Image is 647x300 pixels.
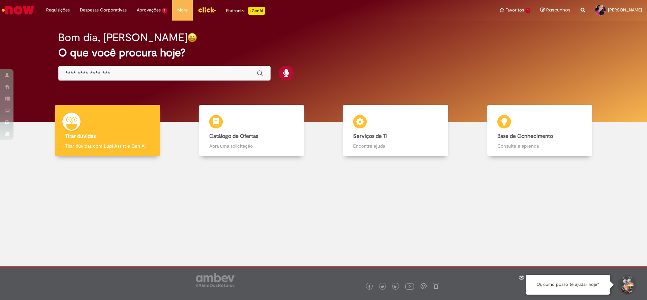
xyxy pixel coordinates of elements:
img: logo_footer_youtube.png [405,282,414,291]
div: Oi, como posso te ajudar hoje? [526,275,610,295]
span: Favoritos [505,7,524,13]
b: Base de Conhecimento [497,133,553,140]
p: Encontre ajuda [353,143,438,149]
img: logo_footer_linkedin.png [394,285,398,289]
span: More [177,7,188,13]
img: logo_footer_facebook.png [368,285,371,289]
span: [PERSON_NAME] [608,7,642,13]
h2: Bom dia, [PERSON_NAME] [58,32,187,43]
button: Iniciar Conversa de Suporte [617,275,637,295]
img: logo_footer_twitter.png [381,285,384,289]
b: Tirar dúvidas [65,133,96,140]
p: Consulte e aprenda [497,143,582,149]
p: +GenAi [248,7,265,15]
img: logo_footer_workplace.png [421,283,427,289]
h2: O que você procura hoje? [58,47,589,59]
a: Tirar dúvidas Tirar dúvidas com Lupi Assist e Gen Ai [35,105,180,156]
img: ServiceNow [1,3,35,17]
b: Catálogo de Ofertas [209,133,258,140]
b: Serviços de TI [353,133,388,140]
span: Despesas Corporativas [80,7,127,13]
img: click_logo_yellow_360x200.png [198,5,216,15]
p: Tirar dúvidas com Lupi Assist e Gen Ai [65,143,150,149]
div: Padroniza [226,7,265,15]
img: logo_footer_naosei.png [433,283,439,289]
a: Catálogo de Ofertas Abra uma solicitação [180,105,324,156]
a: Base de Conhecimento Consulte e aprenda [468,105,612,156]
span: Rascunhos [546,7,571,13]
span: Aprovações [137,7,161,13]
img: logo_footer_ambev_rotulo_gray.png [196,273,235,287]
a: Serviços de TI Encontre ajuda [323,105,468,156]
span: 1 [162,8,167,13]
p: Abra uma solicitação [209,143,294,149]
a: Rascunhos [541,7,571,13]
span: 1 [525,8,530,13]
img: happy-face.png [187,33,197,42]
span: Requisições [46,7,70,13]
